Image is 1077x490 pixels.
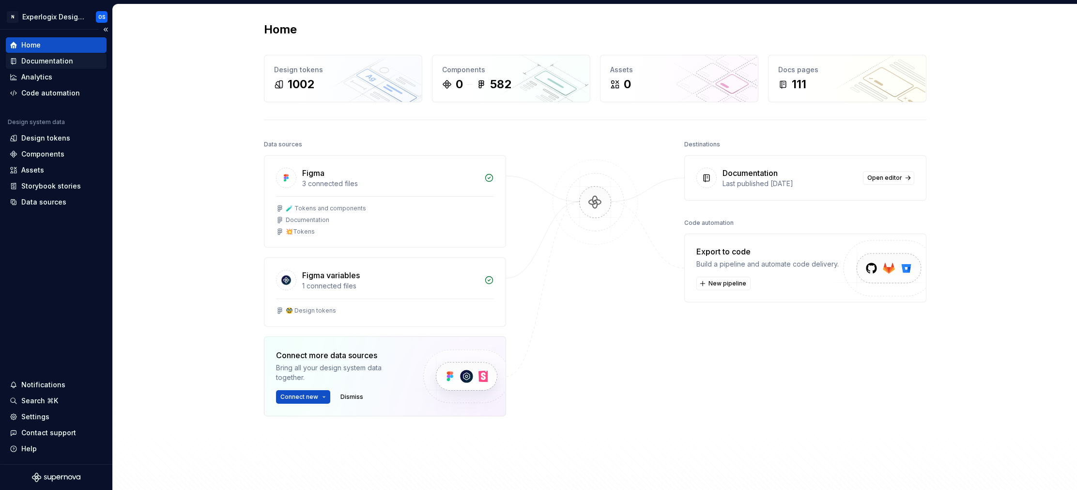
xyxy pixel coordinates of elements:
div: 582 [490,77,511,92]
div: 🥸 Design tokens [286,307,336,315]
h2: Home [264,22,297,37]
span: New pipeline [708,280,746,287]
div: 3 connected files [302,179,478,189]
div: Design system data [8,118,65,126]
a: Settings [6,409,107,425]
a: Open editor [863,171,914,185]
button: New pipeline [696,277,751,290]
a: Assets0 [600,55,758,102]
div: 0 [624,77,631,92]
div: 1 connected files [302,281,478,291]
div: Code automation [684,216,734,230]
a: Docs pages111 [768,55,926,102]
div: Storybook stories [21,181,81,191]
a: Design tokens [6,130,107,146]
button: Help [6,441,107,457]
div: Documentation [723,167,778,179]
div: Data sources [264,138,302,151]
div: Documentation [21,56,73,66]
a: Figma3 connected files🧪 Tokens and componentsDocumentation💥Tokens [264,155,506,248]
div: Notifications [21,380,65,390]
div: Home [21,40,41,50]
div: Figma [302,167,324,179]
button: Collapse sidebar [99,23,112,36]
a: Storybook stories [6,178,107,194]
div: 💥Tokens [286,228,315,236]
button: NExperlogix Design SystemOS [2,6,110,27]
div: Destinations [684,138,720,151]
a: Analytics [6,69,107,85]
span: Connect new [280,393,318,401]
div: Experlogix Design System [22,12,84,22]
button: Connect new [276,390,330,404]
div: Bring all your design system data together. [276,363,407,382]
div: Components [21,149,64,159]
div: 1002 [288,77,314,92]
div: 🧪 Tokens and components [286,205,366,212]
a: Data sources [6,194,107,210]
a: Components0582 [432,55,590,102]
div: Settings [21,412,49,422]
button: Search ⌘K [6,393,107,409]
div: Components [442,65,580,75]
div: Contact support [21,428,76,438]
div: Connect more data sources [276,349,407,361]
a: Design tokens1002 [264,55,422,102]
div: Data sources [21,197,66,207]
div: OS [98,13,106,21]
div: Docs pages [778,65,916,75]
div: Design tokens [274,65,412,75]
div: Build a pipeline and automate code delivery. [696,259,839,269]
div: Documentation [286,216,329,224]
div: Figma variables [302,269,360,281]
a: Documentation [6,53,107,69]
span: Open editor [867,174,902,182]
a: Assets [6,162,107,178]
button: Contact support [6,425,107,441]
div: Code automation [21,88,80,98]
svg: Supernova Logo [32,473,80,482]
div: Assets [610,65,748,75]
button: Dismiss [336,390,368,404]
span: Dismiss [340,393,363,401]
div: Design tokens [21,133,70,143]
a: Code automation [6,85,107,101]
div: 0 [456,77,463,92]
div: Help [21,444,37,454]
button: Notifications [6,377,107,393]
div: Assets [21,165,44,175]
div: N [7,11,18,23]
a: Components [6,146,107,162]
a: Home [6,37,107,53]
div: Search ⌘K [21,396,58,406]
div: Last published [DATE] [723,179,857,189]
div: Analytics [21,72,52,82]
div: 111 [792,77,806,92]
a: Figma variables1 connected files🥸 Design tokens [264,257,506,327]
div: Export to code [696,246,839,257]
